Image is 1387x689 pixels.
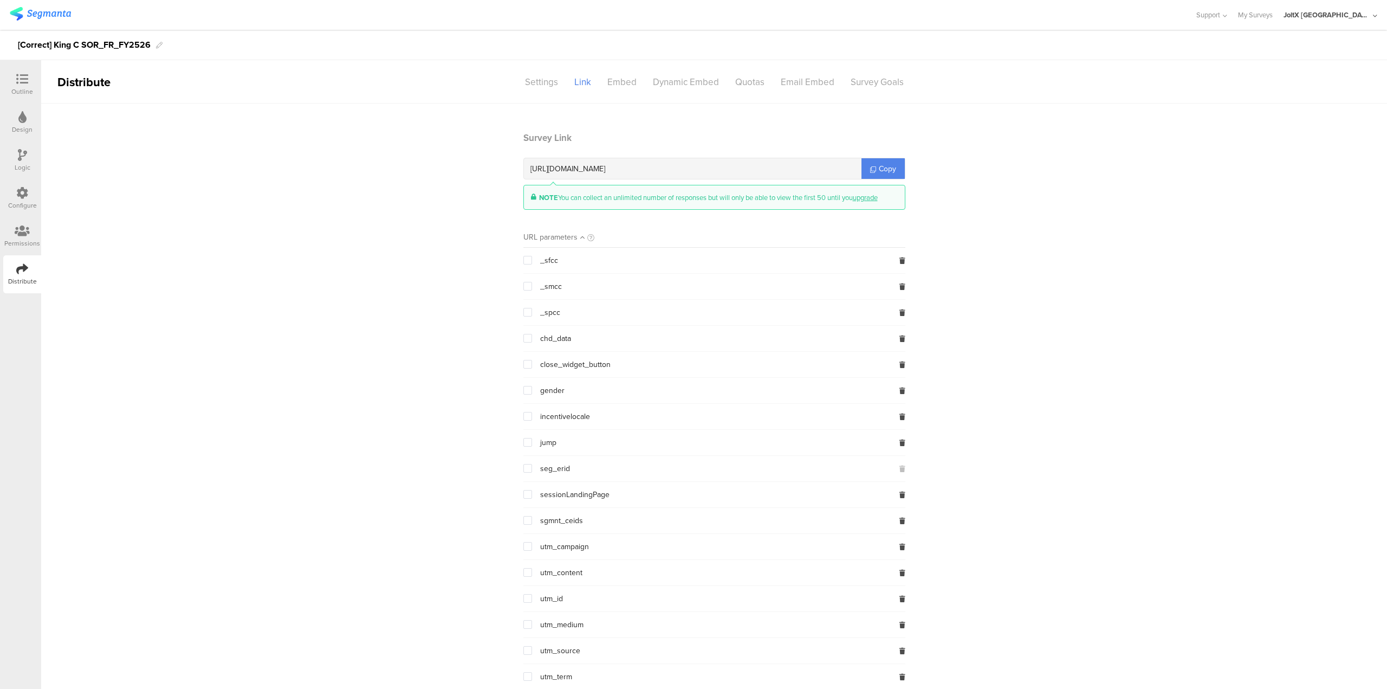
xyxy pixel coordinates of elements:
span: utm_id [540,595,563,603]
span: _sfcc [540,256,558,265]
span: utm_medium [540,621,584,629]
header: Survey Link [523,131,905,145]
span: Copy [879,163,896,175]
span: _smcc [540,282,562,291]
span: sgmnt_ceids [540,517,583,525]
div: Survey Goals [842,73,912,92]
span: utm_term [540,673,572,681]
span: incentivelocale [540,413,590,421]
img: segmanta logo [10,7,71,21]
div: Email Embed [773,73,842,92]
div: Configure [8,201,37,210]
div: Quotas [727,73,773,92]
b: NOTE [539,192,558,203]
div: Logic [15,163,30,172]
div: Distribute [8,276,37,286]
span: utm_source [540,647,580,655]
span: chd_data [540,334,571,343]
div: Outline [11,87,33,96]
div: Permissions [4,239,40,248]
div: Embed [599,73,645,92]
div: JoltX [GEOGRAPHIC_DATA] [1284,10,1370,20]
div: Design [12,125,33,134]
span: [URL][DOMAIN_NAME] [530,163,605,175]
div: Settings [517,73,566,92]
div: URL parameters [523,231,578,243]
span: utm_content [540,569,582,577]
span: _spcc [540,308,560,317]
span: close_widget_button [540,360,611,369]
div: Dynamic Embed [645,73,727,92]
span: jump [540,439,556,447]
span: seg_erid [540,465,570,473]
div: Distribute [41,73,166,91]
span: Support [1196,10,1220,20]
div: Link [566,73,599,92]
span: utm_campaign [540,543,589,551]
i: Sort [580,233,585,242]
div: You can collect an unlimited number of responses but will only be able to view the first 50 until... [539,192,878,203]
u: upgrade [853,192,878,203]
span: sessionLandingPage [540,491,610,499]
span: gender [540,387,565,395]
div: [Correct] King C SOR_FR_FY2526 [18,36,151,54]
